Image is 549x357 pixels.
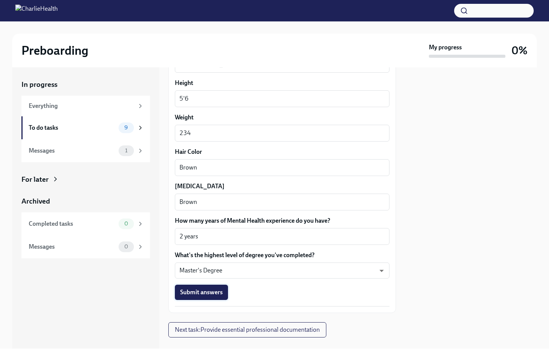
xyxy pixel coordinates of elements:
span: 0 [120,244,133,249]
label: What's the highest level of degree you've completed? [175,251,389,259]
a: For later [21,174,150,184]
textarea: 234 [179,129,385,138]
a: Messages0 [21,235,150,258]
textarea: Brown [179,163,385,172]
a: In progress [21,80,150,90]
div: Messages [29,243,116,251]
div: Completed tasks [29,220,116,228]
textarea: Brown [179,197,385,207]
label: Hair Color [175,148,389,156]
textarea: 5'6 [179,94,385,103]
a: Completed tasks0 [21,212,150,235]
div: Messages [29,147,116,155]
button: Next task:Provide essential professional documentation [168,322,326,337]
div: To do tasks [29,124,116,132]
label: [MEDICAL_DATA] [175,182,389,191]
div: For later [21,174,49,184]
textarea: 2 years [179,232,385,241]
a: Everything [21,96,150,116]
a: Archived [21,196,150,206]
label: Height [175,79,389,87]
label: Weight [175,113,389,122]
div: Master's Degree [175,262,389,279]
span: 0 [120,221,133,227]
h3: 0% [512,44,528,57]
span: Next task : Provide essential professional documentation [175,326,320,334]
label: How many years of Mental Health experience do you have? [175,217,389,225]
span: Submit answers [180,289,223,296]
a: Messages1 [21,139,150,162]
strong: My progress [429,43,462,52]
button: Submit answers [175,285,228,300]
h2: Preboarding [21,43,88,58]
span: 9 [120,125,132,130]
div: Everything [29,102,134,110]
span: 1 [121,148,132,153]
a: To do tasks9 [21,116,150,139]
img: CharlieHealth [15,5,58,17]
